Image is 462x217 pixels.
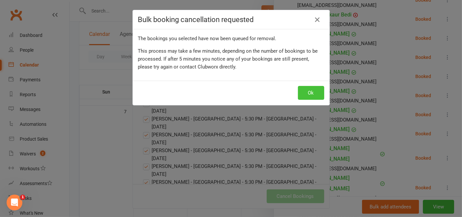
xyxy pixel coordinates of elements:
[138,35,324,42] div: The bookings you selected have now been queued for removal.
[298,86,324,100] button: Ok
[138,15,324,24] h4: Bulk booking cancellation requested
[312,14,323,25] a: Close
[20,195,25,200] span: 1
[138,47,324,71] div: This process may take a few minutes, depending on the number of bookings to be processed. If afte...
[7,195,22,210] iframe: Intercom live chat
